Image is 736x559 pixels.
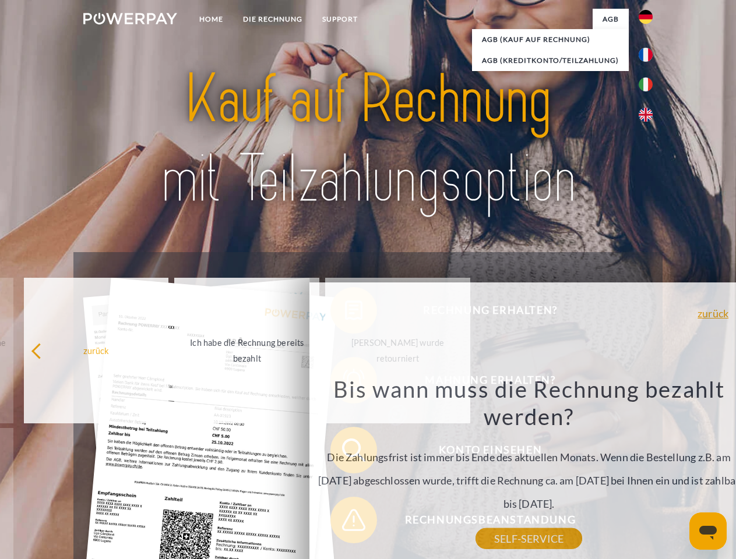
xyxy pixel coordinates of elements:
img: en [639,108,653,122]
img: logo-powerpay-white.svg [83,13,177,24]
a: SUPPORT [312,9,368,30]
iframe: Schaltfläche zum Öffnen des Messaging-Fensters [689,512,727,550]
img: it [639,77,653,91]
a: zurück [698,308,728,319]
div: zurück [31,342,162,358]
a: AGB (Kreditkonto/Teilzahlung) [472,50,629,71]
a: AGB (Kauf auf Rechnung) [472,29,629,50]
a: agb [593,9,629,30]
a: SELF-SERVICE [476,528,582,549]
img: de [639,10,653,24]
img: title-powerpay_de.svg [111,56,625,223]
div: Ich habe die Rechnung bereits bezahlt [181,335,312,366]
a: DIE RECHNUNG [233,9,312,30]
a: Home [189,9,233,30]
img: fr [639,48,653,62]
